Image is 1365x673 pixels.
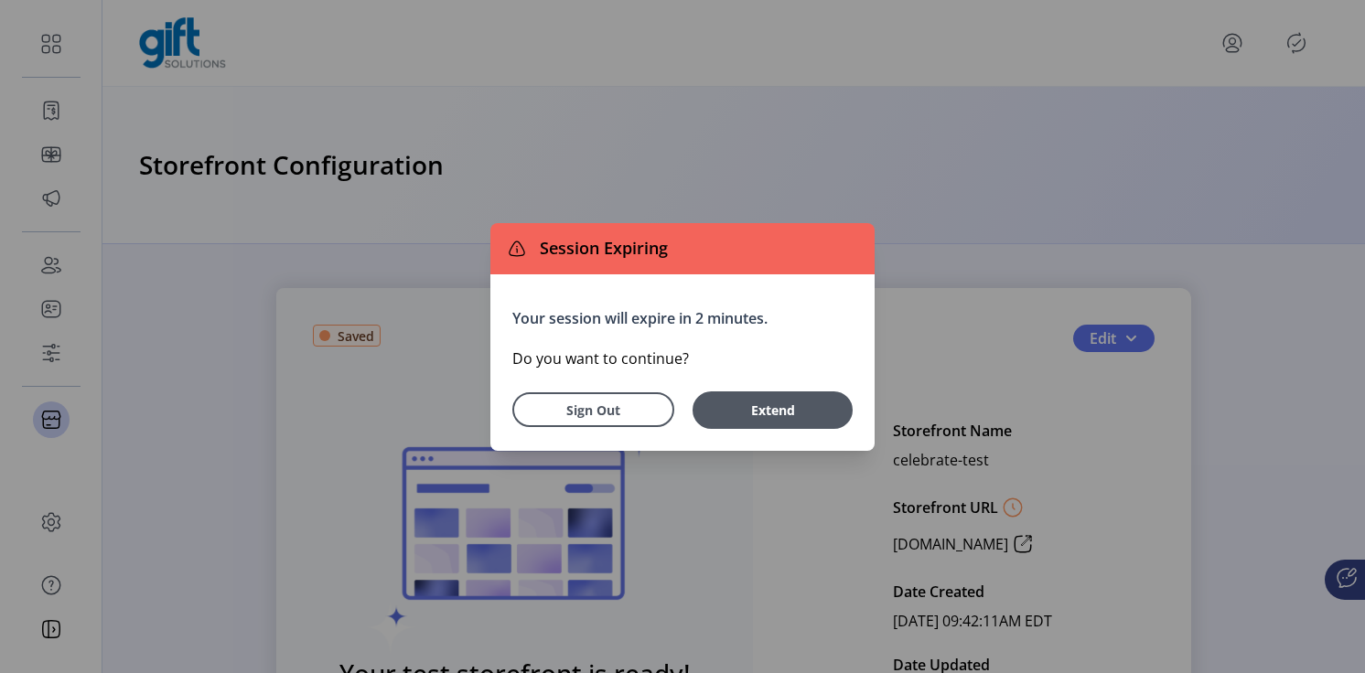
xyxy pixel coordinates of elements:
button: Extend [693,391,853,429]
p: Do you want to continue? [512,347,853,369]
span: Sign Out [536,401,650,420]
button: Sign Out [512,392,674,427]
span: Session Expiring [532,236,668,261]
p: Your session will expire in 2 minutes. [512,307,853,329]
span: Extend [702,401,844,420]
